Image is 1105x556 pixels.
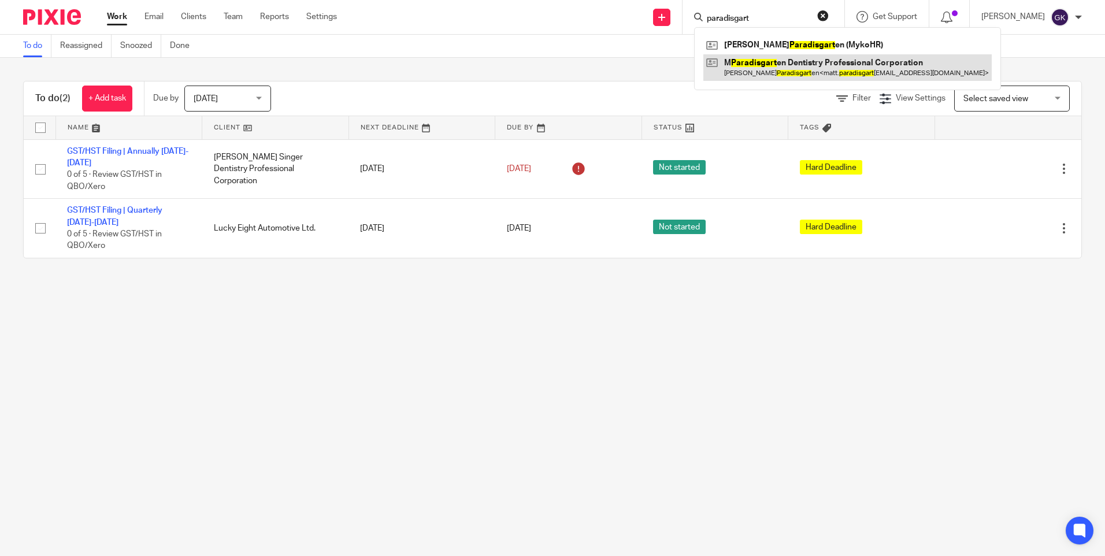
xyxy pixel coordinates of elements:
[800,160,862,175] span: Hard Deadline
[202,199,349,258] td: Lucky Eight Automotive Ltd.
[507,224,531,232] span: [DATE]
[144,11,164,23] a: Email
[60,94,71,103] span: (2)
[260,11,289,23] a: Reports
[348,139,495,199] td: [DATE]
[896,94,945,102] span: View Settings
[653,220,706,234] span: Not started
[852,94,871,102] span: Filter
[873,13,917,21] span: Get Support
[181,11,206,23] a: Clients
[67,147,188,167] a: GST/HST Filing | Annually [DATE]- [DATE]
[67,206,162,226] a: GST/HST Filing | Quarterly [DATE]-[DATE]
[67,170,162,191] span: 0 of 5 · Review GST/HST in QBO/Xero
[23,9,81,25] img: Pixie
[800,220,862,234] span: Hard Deadline
[67,230,162,250] span: 0 of 5 · Review GST/HST in QBO/Xero
[107,11,127,23] a: Work
[706,14,810,24] input: Search
[170,35,198,57] a: Done
[60,35,112,57] a: Reassigned
[800,124,820,131] span: Tags
[507,165,531,173] span: [DATE]
[981,11,1045,23] p: [PERSON_NAME]
[348,199,495,258] td: [DATE]
[963,95,1028,103] span: Select saved view
[817,10,829,21] button: Clear
[224,11,243,23] a: Team
[202,139,349,199] td: [PERSON_NAME] Singer Dentistry Professional Corporation
[35,92,71,105] h1: To do
[653,160,706,175] span: Not started
[194,95,218,103] span: [DATE]
[82,86,132,112] a: + Add task
[153,92,179,104] p: Due by
[306,11,337,23] a: Settings
[23,35,51,57] a: To do
[120,35,161,57] a: Snoozed
[1051,8,1069,27] img: svg%3E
